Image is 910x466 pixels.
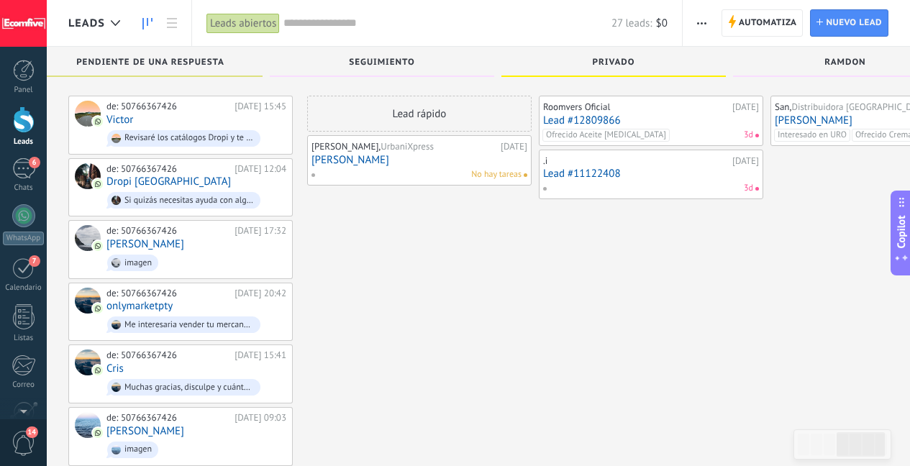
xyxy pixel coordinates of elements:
img: com.amocrm.amocrmwa.svg [93,116,103,127]
img: com.amocrm.amocrmwa.svg [93,428,103,438]
div: de: 50766367426 [106,163,229,175]
span: UrbaniXpress [381,140,434,152]
span: $0 [656,17,668,30]
span: Interesado en URO [774,129,850,142]
img: com.amocrm.amocrmwa.svg [93,303,103,314]
span: 3d [744,182,753,195]
a: Victor [106,114,133,126]
span: Tareas caducadas [755,134,759,137]
div: Chats [3,183,45,193]
span: No hay nada asignado [524,173,527,177]
a: [PERSON_NAME] [311,154,527,166]
span: 27 leads: [611,17,652,30]
a: [PERSON_NAME] [106,238,184,250]
a: Nuevo lead [810,9,888,37]
div: Privado [509,58,719,70]
div: [PERSON_NAME], [311,141,497,152]
span: 3d [744,129,753,142]
img: com.amocrm.amocrmwa.svg [93,179,103,189]
a: Leads [135,9,160,37]
span: Automatiza [739,10,797,36]
span: No hay tareas [471,168,522,181]
div: [DATE] 20:42 [235,288,286,299]
div: Alex [75,225,101,251]
span: 14 [26,426,38,438]
div: Josmary Aponte [75,412,101,438]
div: de: 50766367426 [106,288,229,299]
div: [DATE] 15:45 [235,101,286,112]
div: [DATE] [501,141,527,152]
div: de: 50766367426 [106,101,229,112]
div: [DATE] 15:41 [235,349,286,361]
div: [DATE] [732,155,759,167]
div: Correo [3,380,45,390]
a: Automatiza [722,9,804,37]
div: Cris [75,349,101,375]
div: Listas [3,334,45,343]
a: Lead #12809866 [543,114,759,127]
div: de: 50766367426 [106,349,229,361]
div: Calendario [3,283,45,293]
span: 6 [29,157,40,168]
div: WhatsApp [3,232,44,245]
div: onlymarketpty [75,288,101,314]
div: [DATE] 12:04 [235,163,286,175]
div: Roomvers Oficial [543,101,729,113]
div: [DATE] [732,101,759,113]
a: Lead #11122408 [543,168,759,180]
span: Tareas caducadas [755,187,759,191]
div: imagen [124,444,152,454]
div: Dropi Panamá [75,163,101,189]
div: Si quizás necesitas ayuda con algo para que las guías puedan pasar a estatus pendiente de manera ... [124,196,254,206]
button: Más [691,9,712,37]
div: Leads abiertos [206,13,280,34]
div: Revisaré los catálogos Dropi y te informo, gracias bro [124,133,254,143]
a: Cris [106,362,124,375]
a: [PERSON_NAME] [106,425,184,437]
span: Copilot [894,216,909,249]
div: de: 50766367426 [106,225,229,237]
span: Leads [68,17,105,30]
a: Dropi [GEOGRAPHIC_DATA] [106,175,231,188]
img: com.amocrm.amocrmwa.svg [93,241,103,251]
div: de: 50766367426 [106,412,229,424]
span: Pendiente de una respuesta [76,58,224,68]
img: com.amocrm.amocrmwa.svg [93,365,103,375]
div: Seguimiento [277,58,487,70]
div: Leads [3,137,45,147]
div: Panel [3,86,45,95]
a: onlymarketpty [106,300,173,312]
span: Ramdon [824,58,865,68]
div: [DATE] 09:03 [235,412,286,424]
div: Pendiente de una respuesta [45,58,255,70]
span: Privado [593,58,635,68]
a: Lista [160,9,184,37]
div: Muchas gracias, disculpe y cuánto sería el tiempo de entrega? [124,383,254,393]
span: Ofrecido Aceite [MEDICAL_DATA] [542,129,670,142]
div: imagen [124,258,152,268]
span: Seguimiento [349,58,414,68]
div: Me interesaria vender tu mercancia [124,320,254,330]
div: [DATE] 17:32 [235,225,286,237]
span: 7 [29,255,40,267]
div: Victor [75,101,101,127]
span: Nuevo lead [826,10,882,36]
div: Lead rápido [307,96,532,132]
div: .i [543,155,729,167]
